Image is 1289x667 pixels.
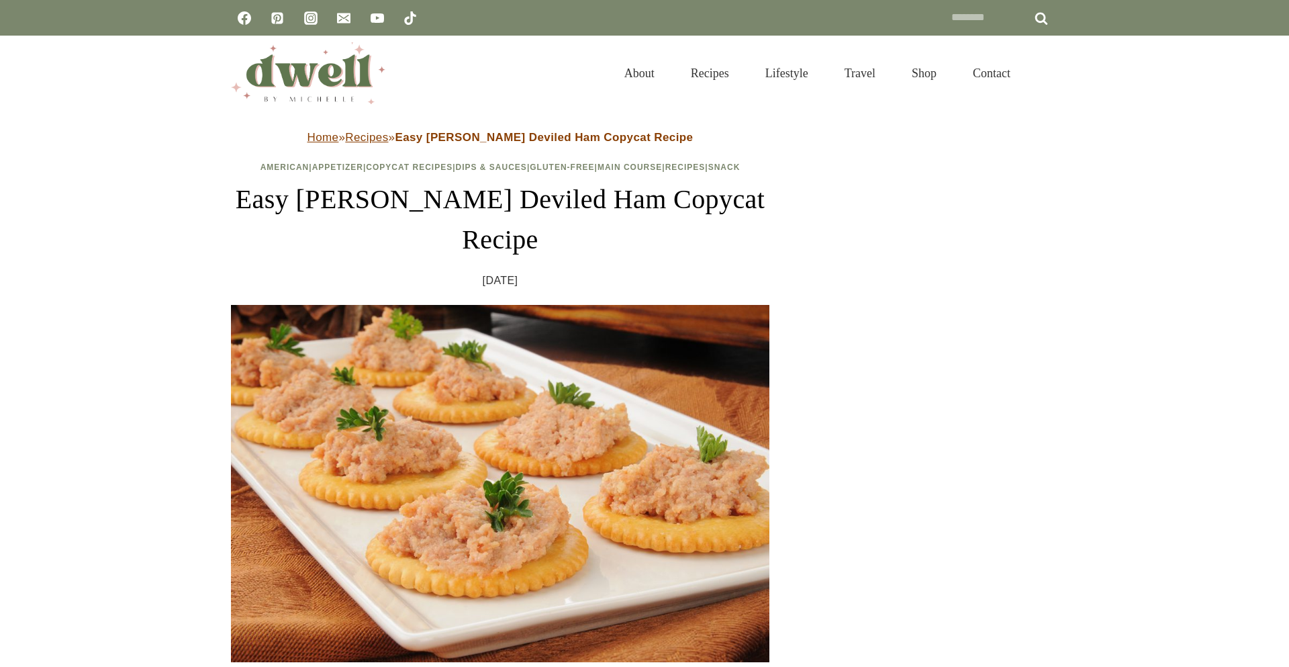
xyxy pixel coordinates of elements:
[366,163,452,172] a: Copycat Recipes
[673,50,747,97] a: Recipes
[665,163,706,172] a: Recipes
[530,163,594,172] a: Gluten-Free
[307,131,694,144] span: » »
[826,50,894,97] a: Travel
[395,131,693,144] strong: Easy [PERSON_NAME] Deviled Ham Copycat Recipe
[312,163,363,172] a: Appetizer
[345,131,388,144] a: Recipes
[747,50,826,97] a: Lifestyle
[483,271,518,291] time: [DATE]
[264,5,291,32] a: Pinterest
[307,131,339,144] a: Home
[955,50,1029,97] a: Contact
[330,5,357,32] a: Email
[606,50,1029,97] nav: Primary Navigation
[397,5,424,32] a: TikTok
[231,179,769,260] h1: Easy [PERSON_NAME] Deviled Ham Copycat Recipe
[456,163,527,172] a: Dips & Sauces
[708,163,741,172] a: Snack
[231,305,769,663] img: Underwood Deviled Ham On,Wheat,Crackers,Topped,With,Parsley,Garnish
[1035,62,1058,85] button: View Search Form
[606,50,673,97] a: About
[364,5,391,32] a: YouTube
[260,163,741,172] span: | | | | | | |
[894,50,955,97] a: Shop
[260,163,309,172] a: American
[231,5,258,32] a: Facebook
[231,42,385,104] img: DWELL by michelle
[297,5,324,32] a: Instagram
[598,163,662,172] a: Main Course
